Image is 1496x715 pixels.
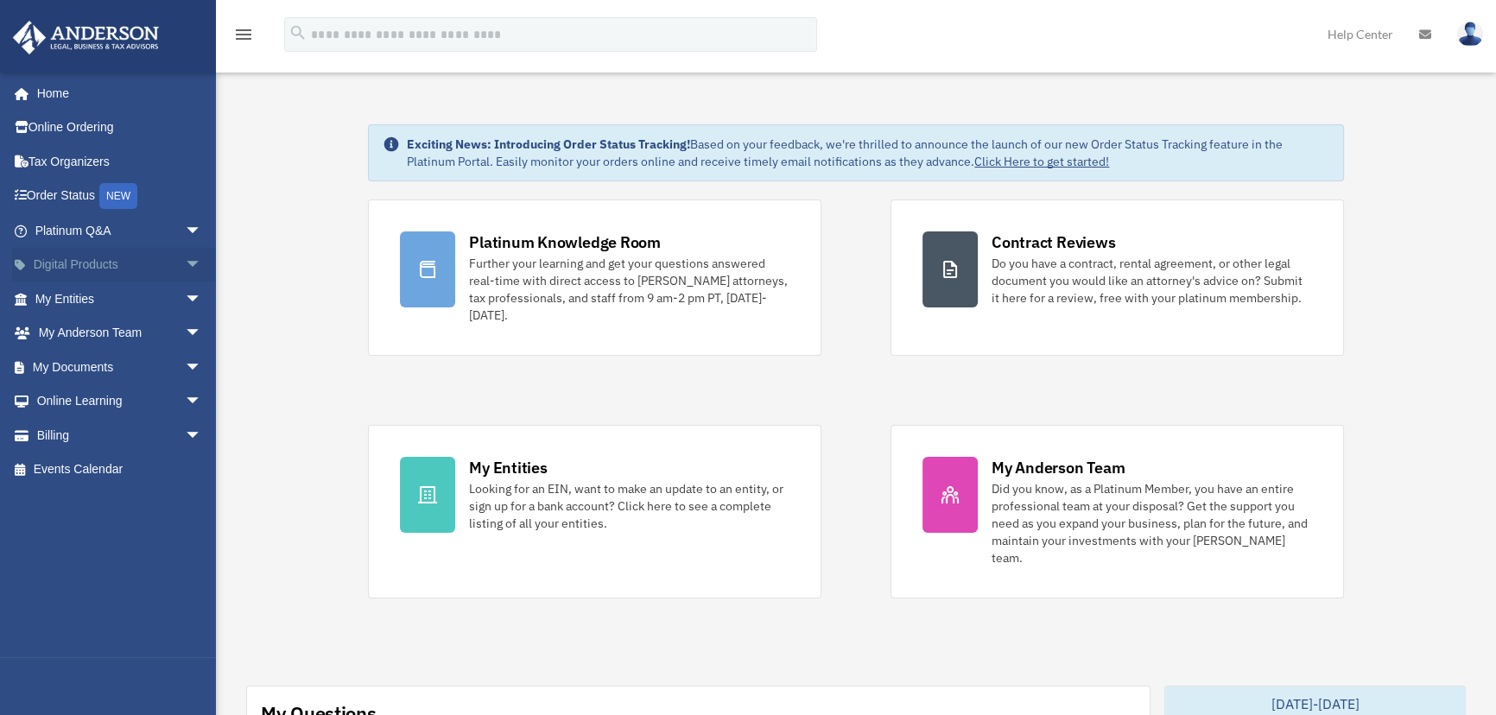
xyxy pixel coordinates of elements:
a: Billingarrow_drop_down [12,418,228,452]
a: Click Here to get started! [974,154,1109,169]
span: arrow_drop_down [185,418,219,453]
a: Order StatusNEW [12,179,228,214]
div: NEW [99,183,137,209]
div: Did you know, as a Platinum Member, you have an entire professional team at your disposal? Get th... [992,480,1312,566]
div: My Entities [469,457,547,478]
a: Online Learningarrow_drop_down [12,384,228,419]
i: menu [233,24,254,45]
i: search [288,23,307,42]
a: My Entitiesarrow_drop_down [12,282,228,316]
div: Based on your feedback, we're thrilled to announce the launch of our new Order Status Tracking fe... [407,136,1329,170]
div: My Anderson Team [992,457,1125,478]
a: My Anderson Team Did you know, as a Platinum Member, you have an entire professional team at your... [891,425,1344,598]
img: User Pic [1457,22,1483,47]
a: menu [233,30,254,45]
div: Do you have a contract, rental agreement, or other legal document you would like an attorney's ad... [992,255,1312,307]
a: Platinum Q&Aarrow_drop_down [12,213,228,248]
a: Tax Organizers [12,144,228,179]
span: arrow_drop_down [185,282,219,317]
div: Further your learning and get your questions answered real-time with direct access to [PERSON_NAM... [469,255,789,324]
span: arrow_drop_down [185,213,219,249]
div: Contract Reviews [992,231,1115,253]
span: arrow_drop_down [185,248,219,283]
a: Platinum Knowledge Room Further your learning and get your questions answered real-time with dire... [368,199,821,356]
a: Digital Productsarrow_drop_down [12,248,228,282]
div: Platinum Knowledge Room [469,231,661,253]
strong: Exciting News: Introducing Order Status Tracking! [407,136,690,152]
span: arrow_drop_down [185,384,219,420]
a: My Anderson Teamarrow_drop_down [12,316,228,351]
a: Events Calendar [12,452,228,487]
span: arrow_drop_down [185,350,219,385]
a: My Documentsarrow_drop_down [12,350,228,384]
a: My Entities Looking for an EIN, want to make an update to an entity, or sign up for a bank accoun... [368,425,821,598]
img: Anderson Advisors Platinum Portal [8,21,164,54]
a: Online Ordering [12,111,228,145]
div: Looking for an EIN, want to make an update to an entity, or sign up for a bank account? Click her... [469,480,789,532]
a: Contract Reviews Do you have a contract, rental agreement, or other legal document you would like... [891,199,1344,356]
a: Home [12,76,219,111]
span: arrow_drop_down [185,316,219,351]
